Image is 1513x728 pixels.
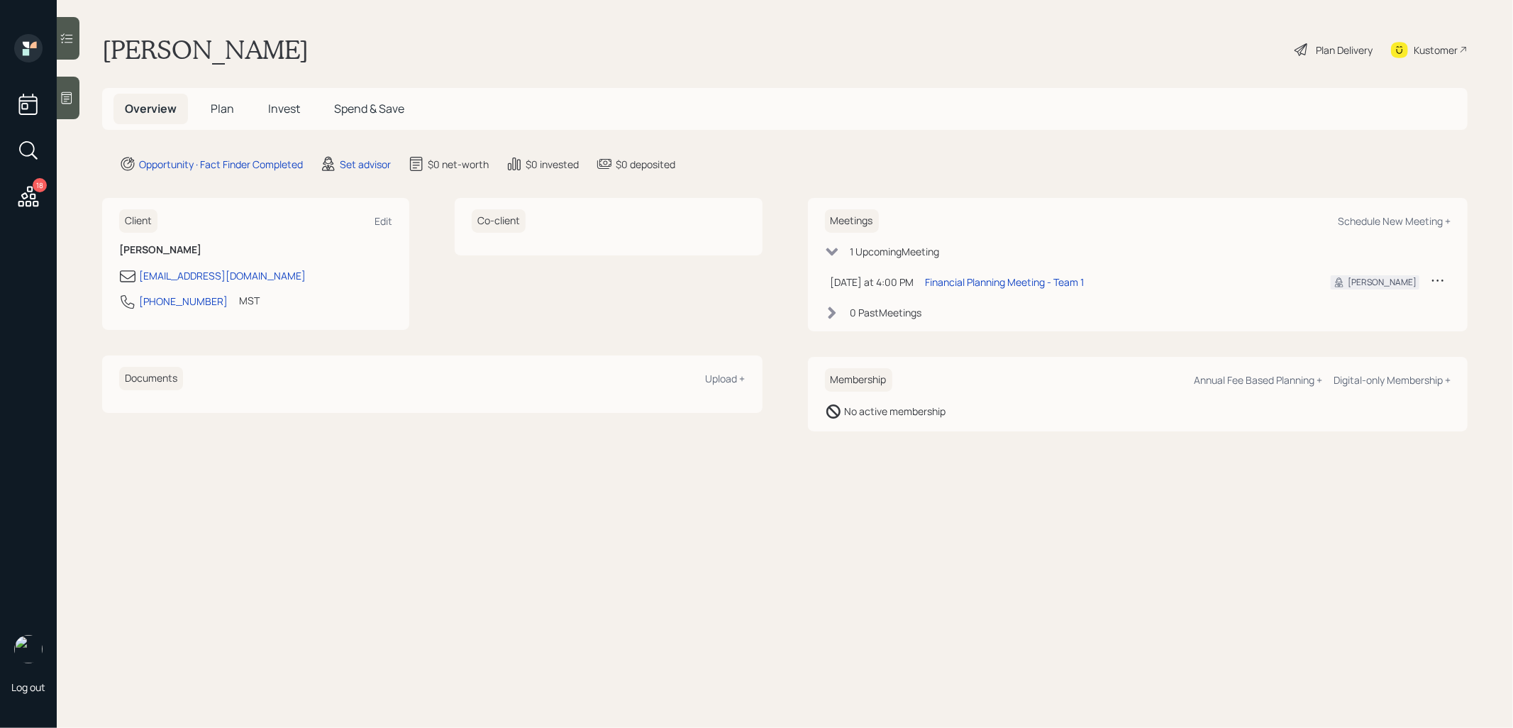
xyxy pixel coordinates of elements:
[119,244,392,256] h6: [PERSON_NAME]
[139,157,303,172] div: Opportunity · Fact Finder Completed
[831,275,914,289] div: [DATE] at 4:00 PM
[1348,276,1417,289] div: [PERSON_NAME]
[14,635,43,663] img: treva-nostdahl-headshot.png
[1334,373,1451,387] div: Digital-only Membership +
[211,101,234,116] span: Plan
[239,293,260,308] div: MST
[340,157,391,172] div: Set advisor
[926,275,1085,289] div: Financial Planning Meeting - Team 1
[850,244,940,259] div: 1 Upcoming Meeting
[1194,373,1322,387] div: Annual Fee Based Planning +
[706,372,746,385] div: Upload +
[33,178,47,192] div: 18
[845,404,946,419] div: No active membership
[102,34,309,65] h1: [PERSON_NAME]
[125,101,177,116] span: Overview
[472,209,526,233] h6: Co-client
[11,680,45,694] div: Log out
[1338,214,1451,228] div: Schedule New Meeting +
[825,368,892,392] h6: Membership
[1316,43,1373,57] div: Plan Delivery
[139,268,306,283] div: [EMAIL_ADDRESS][DOMAIN_NAME]
[119,367,183,390] h6: Documents
[1414,43,1458,57] div: Kustomer
[119,209,157,233] h6: Client
[334,101,404,116] span: Spend & Save
[526,157,579,172] div: $0 invested
[428,157,489,172] div: $0 net-worth
[850,305,922,320] div: 0 Past Meeting s
[375,214,392,228] div: Edit
[139,294,228,309] div: [PHONE_NUMBER]
[825,209,879,233] h6: Meetings
[616,157,675,172] div: $0 deposited
[268,101,300,116] span: Invest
